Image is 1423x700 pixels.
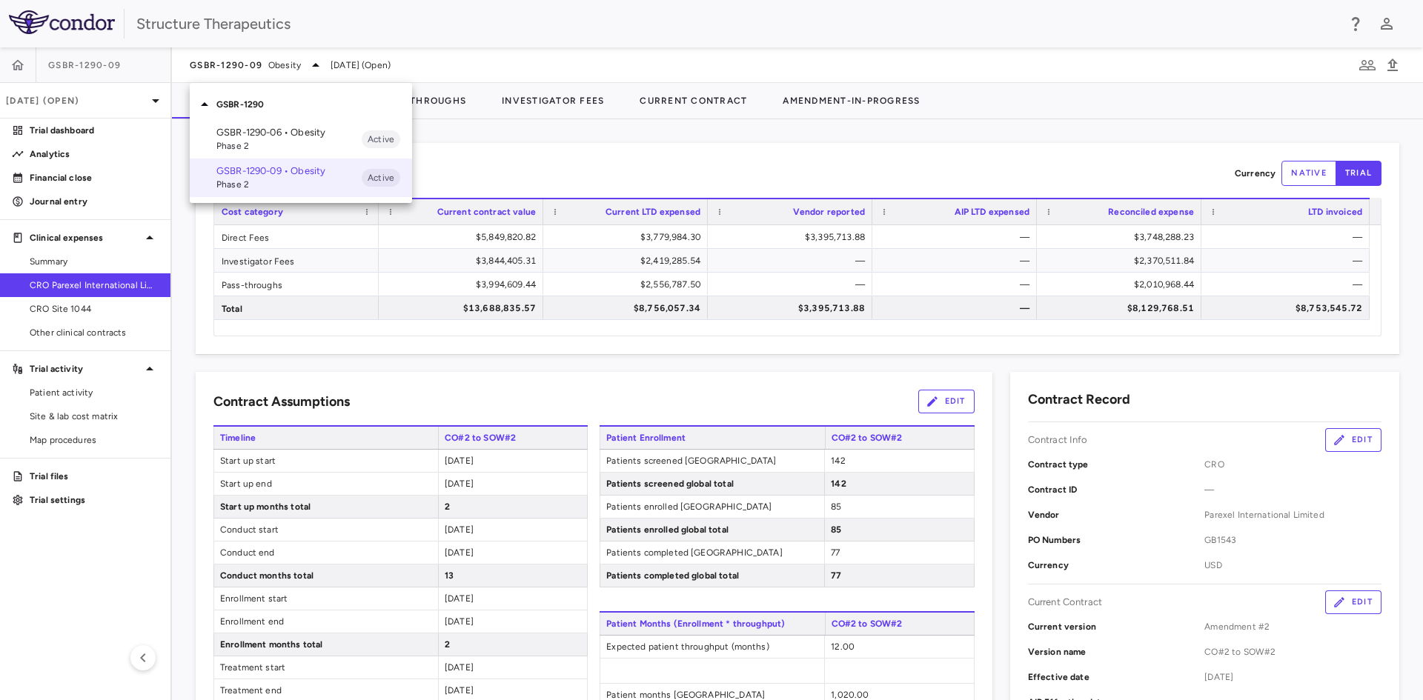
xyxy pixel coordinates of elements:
[216,178,362,191] span: Phase 2
[190,159,412,197] div: GSBR-1290-09 • ObesityPhase 2Active
[190,120,412,159] div: GSBR-1290-06 • ObesityPhase 2Active
[190,89,412,120] div: GSBR-1290
[216,126,362,139] p: GSBR-1290-06 • Obesity
[216,164,362,178] p: GSBR-1290-09 • Obesity
[362,133,400,146] span: Active
[362,171,400,184] span: Active
[216,98,412,111] p: GSBR-1290
[216,139,362,153] span: Phase 2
